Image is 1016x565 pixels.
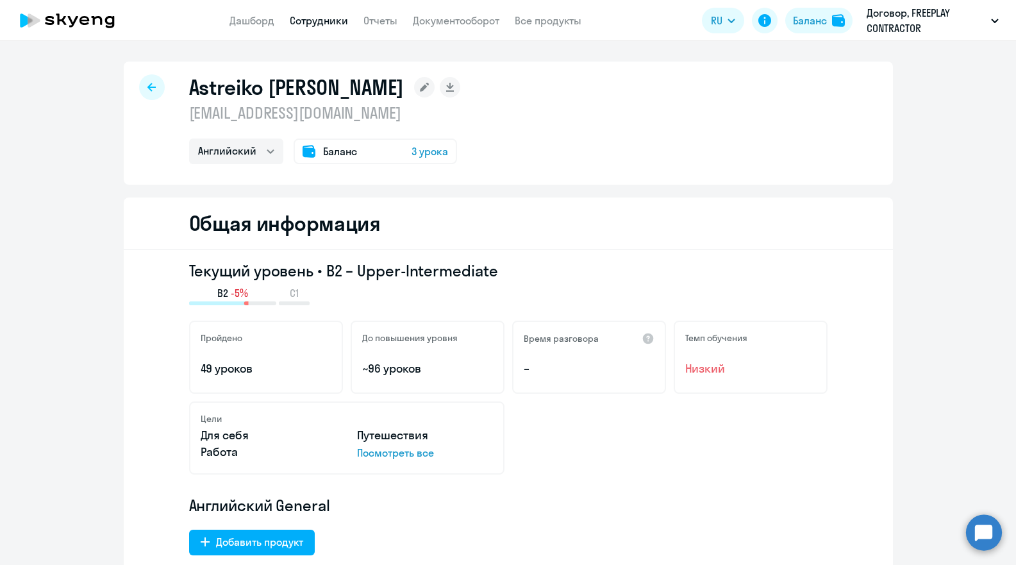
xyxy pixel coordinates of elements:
[201,413,222,425] h5: Цели
[515,14,581,27] a: Все продукты
[201,332,242,344] h5: Пройдено
[524,333,599,344] h5: Время разговора
[362,332,458,344] h5: До повышения уровня
[189,210,381,236] h2: Общая информация
[189,495,330,516] span: Английский General
[793,13,827,28] div: Баланс
[524,360,654,377] p: –
[290,14,348,27] a: Сотрудники
[201,427,337,444] p: Для себя
[685,360,816,377] span: Низкий
[363,14,397,27] a: Отчеты
[290,286,299,300] span: C1
[201,360,331,377] p: 49 уроков
[860,5,1005,36] button: Договор, FREEPLAY CONTRACTOR
[785,8,853,33] button: Балансbalance
[189,103,460,123] p: [EMAIL_ADDRESS][DOMAIN_NAME]
[357,427,493,444] p: Путешествия
[231,286,248,300] span: -5%
[229,14,274,27] a: Дашборд
[867,5,986,36] p: Договор, FREEPLAY CONTRACTOR
[711,13,722,28] span: RU
[323,144,357,159] span: Баланс
[217,286,228,300] span: B2
[216,534,303,550] div: Добавить продукт
[189,74,404,100] h1: Astreiko [PERSON_NAME]
[362,360,493,377] p: ~96 уроков
[189,260,828,281] h3: Текущий уровень • B2 – Upper-Intermediate
[702,8,744,33] button: RU
[412,144,448,159] span: 3 урока
[685,332,747,344] h5: Темп обучения
[201,444,337,460] p: Работа
[413,14,499,27] a: Документооборот
[357,445,493,460] p: Посмотреть все
[189,530,315,555] button: Добавить продукт
[832,14,845,27] img: balance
